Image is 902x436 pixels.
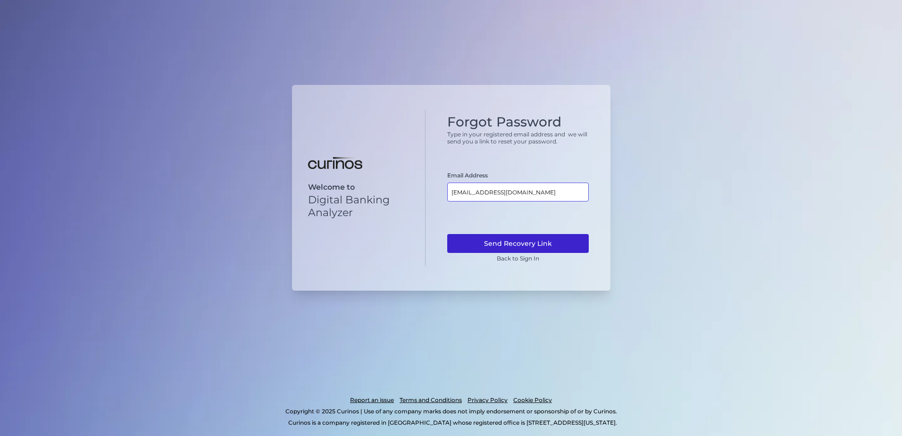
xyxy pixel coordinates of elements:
[49,417,856,428] p: Curinos is a company registered in [GEOGRAPHIC_DATA] whose registered office is [STREET_ADDRESS][...
[350,394,394,406] a: Report an issue
[447,234,589,253] button: Send Recovery Link
[308,193,409,219] p: Digital Banking Analyzer
[513,394,552,406] a: Cookie Policy
[308,157,362,169] img: Digital Banking Analyzer
[308,183,409,192] p: Welcome to
[447,172,488,179] label: Email Address
[400,394,462,406] a: Terms and Conditions
[46,406,856,417] p: Copyright © 2025 Curinos | Use of any company marks does not imply endorsement or sponsorship of ...
[447,183,589,201] input: Email
[447,131,589,145] p: Type in your registered email address and we will send you a link to reset your password.
[497,255,539,262] a: Back to Sign In
[447,114,589,130] h1: Forgot Password
[468,394,508,406] a: Privacy Policy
